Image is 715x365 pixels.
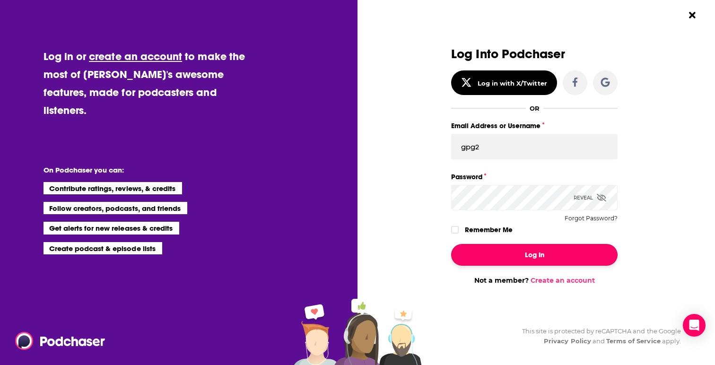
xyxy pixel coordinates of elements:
[89,50,182,63] a: create an account
[606,337,661,345] a: Terms of Service
[514,326,681,346] div: This site is protected by reCAPTCHA and the Google and apply.
[530,104,540,112] div: OR
[44,242,162,254] li: Create podcast & episode lists
[44,182,183,194] li: Contribute ratings, reviews, & credits
[15,332,106,350] img: Podchaser - Follow, Share and Rate Podcasts
[451,120,618,132] label: Email Address or Username
[574,185,606,210] div: Reveal
[44,222,179,234] li: Get alerts for new releases & credits
[465,224,513,236] label: Remember Me
[683,314,706,337] div: Open Intercom Messenger
[451,276,618,285] div: Not a member?
[478,79,547,87] div: Log in with X/Twitter
[531,276,595,285] a: Create an account
[451,70,557,95] button: Log in with X/Twitter
[451,47,618,61] h3: Log Into Podchaser
[15,332,98,350] a: Podchaser - Follow, Share and Rate Podcasts
[683,6,701,24] button: Close Button
[565,215,618,222] button: Forgot Password?
[451,244,618,266] button: Log In
[451,134,618,159] input: Email Address or Username
[44,202,188,214] li: Follow creators, podcasts, and friends
[44,165,233,174] li: On Podchaser you can:
[451,171,618,183] label: Password
[544,337,591,345] a: Privacy Policy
